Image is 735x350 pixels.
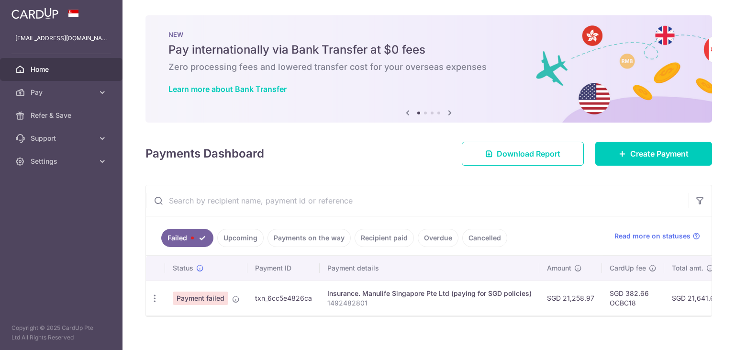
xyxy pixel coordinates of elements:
[31,157,94,166] span: Settings
[320,256,539,281] th: Payment details
[630,148,689,159] span: Create Payment
[11,8,58,19] img: CardUp
[672,263,703,273] span: Total amt.
[595,142,712,166] a: Create Payment
[173,292,228,305] span: Payment failed
[355,229,414,247] a: Recipient paid
[168,42,689,57] h5: Pay internationally via Bank Transfer at $0 fees
[161,229,213,247] a: Failed
[173,263,193,273] span: Status
[539,281,602,316] td: SGD 21,258.97
[217,229,264,247] a: Upcoming
[462,142,584,166] a: Download Report
[31,65,94,74] span: Home
[497,148,560,159] span: Download Report
[602,281,664,316] td: SGD 382.66 OCBC18
[418,229,458,247] a: Overdue
[610,263,646,273] span: CardUp fee
[327,289,532,298] div: Insurance. Manulife Singapore Pte Ltd (paying for SGD policies)
[145,145,264,162] h4: Payments Dashboard
[247,256,320,281] th: Payment ID
[31,88,94,97] span: Pay
[614,231,700,241] a: Read more on statuses
[168,84,287,94] a: Learn more about Bank Transfer
[31,111,94,120] span: Refer & Save
[146,185,689,216] input: Search by recipient name, payment id or reference
[547,263,571,273] span: Amount
[327,298,532,308] p: 1492482801
[267,229,351,247] a: Payments on the way
[145,15,712,123] img: Bank transfer banner
[15,34,107,43] p: [EMAIL_ADDRESS][DOMAIN_NAME]
[664,281,726,316] td: SGD 21,641.63
[247,281,320,316] td: txn_6cc5e4826ca
[168,61,689,73] h6: Zero processing fees and lowered transfer cost for your overseas expenses
[168,31,689,38] p: NEW
[31,134,94,143] span: Support
[614,231,690,241] span: Read more on statuses
[462,229,507,247] a: Cancelled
